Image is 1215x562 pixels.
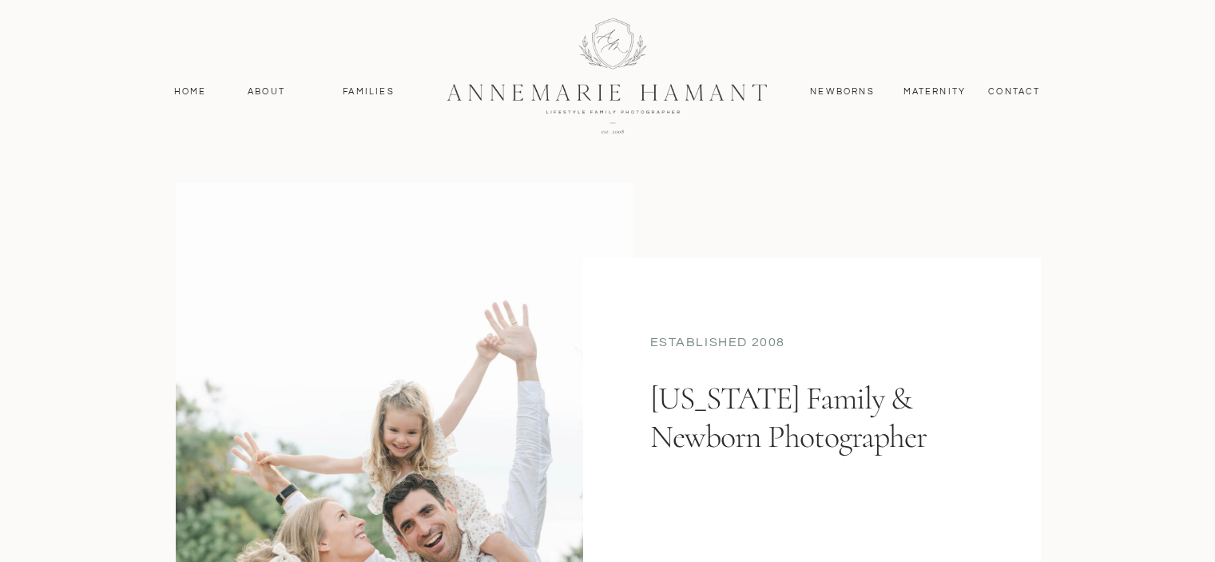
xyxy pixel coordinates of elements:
a: About [244,85,290,99]
a: Families [333,85,405,99]
a: Newborns [804,85,881,99]
h1: [US_STATE] Family & Newborn Photographer [650,379,967,517]
div: established 2008 [650,333,975,355]
a: contact [980,85,1050,99]
a: Home [167,85,214,99]
a: MAternity [903,85,965,99]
